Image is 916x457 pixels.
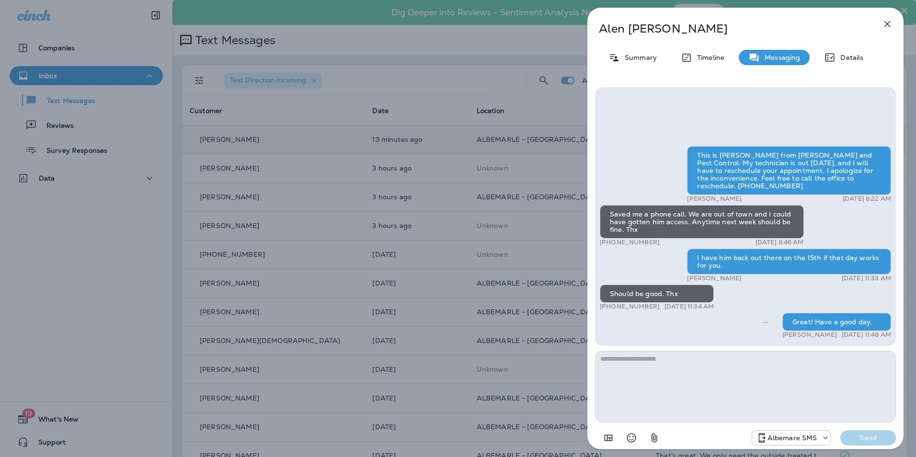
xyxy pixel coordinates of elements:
[620,54,657,61] p: Summary
[752,432,831,444] div: +1 (252) 600-3555
[842,274,891,282] p: [DATE] 11:33 AM
[843,195,891,203] p: [DATE] 8:22 AM
[687,195,742,203] p: [PERSON_NAME]
[600,239,660,246] p: [PHONE_NUMBER]
[756,239,804,246] p: [DATE] 8:46 AM
[763,317,768,326] span: Sent
[842,331,891,339] p: [DATE] 11:48 AM
[687,249,891,274] div: I have him back out there on the 15th if that day works for you.
[600,205,804,239] div: Saved me a phone call. We are out of town and I could have gotten him access. Anytime next week s...
[687,146,891,195] div: This is [PERSON_NAME] from [PERSON_NAME] and Pest Control. My technician is out [DATE], and I wil...
[692,54,724,61] p: Timeline
[599,22,860,35] p: Alen [PERSON_NAME]
[622,428,641,447] button: Select an emoji
[760,54,800,61] p: Messaging
[782,313,891,331] div: Great! Have a good day.
[599,428,618,447] button: Add in a premade template
[600,285,714,303] div: Should be good. Thx
[767,434,817,442] p: Albemare SMS
[687,274,742,282] p: [PERSON_NAME]
[782,331,837,339] p: [PERSON_NAME]
[836,54,863,61] p: Details
[600,303,660,310] p: [PHONE_NUMBER]
[664,303,714,310] p: [DATE] 11:34 AM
